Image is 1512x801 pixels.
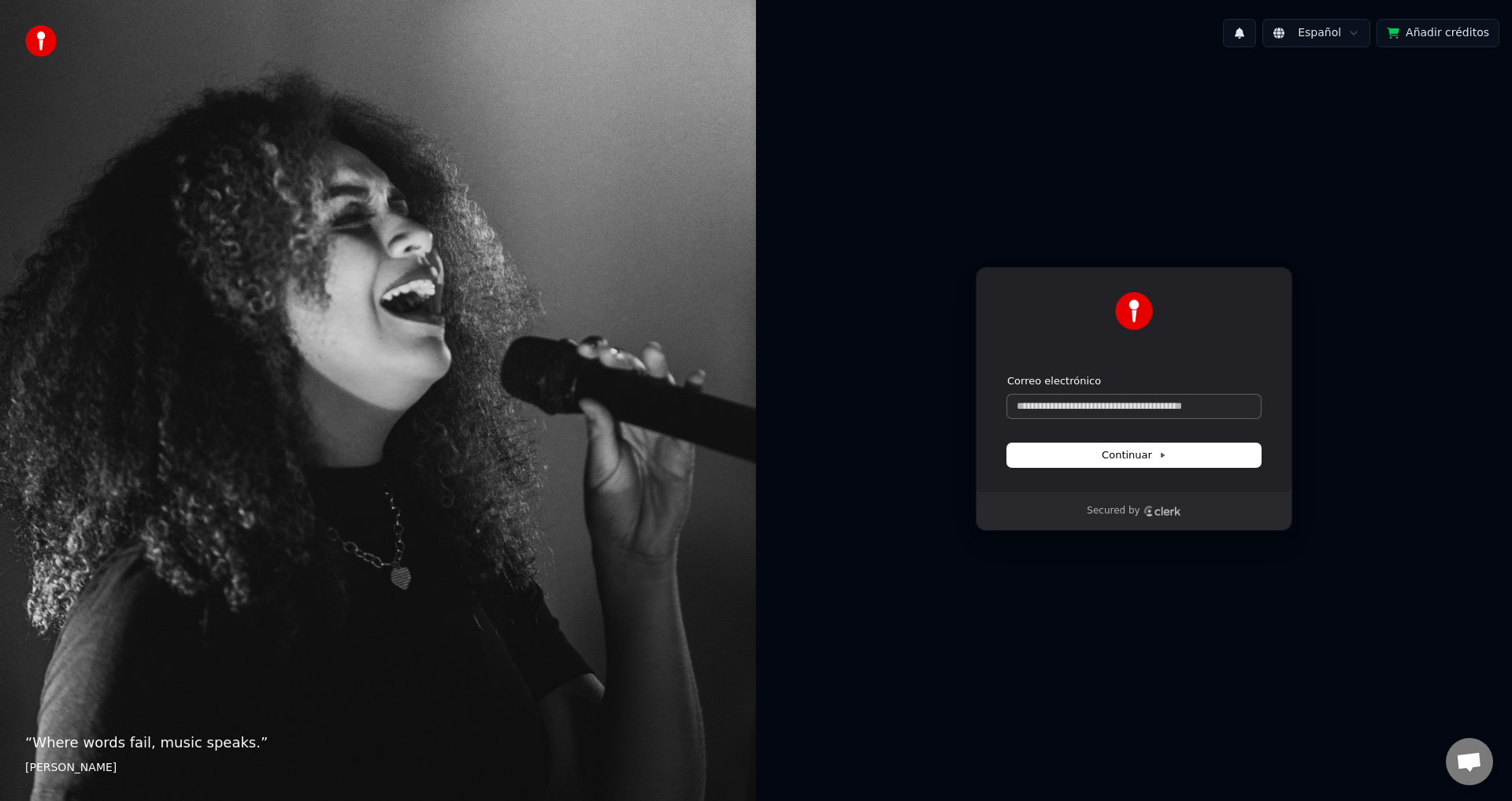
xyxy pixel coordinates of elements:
[1087,505,1140,517] p: Secured by
[1143,506,1181,517] a: Clerk logo
[25,25,57,57] img: youka
[1115,292,1153,330] img: Youka
[1007,443,1261,467] button: Continuar
[1446,738,1493,785] div: Chat abierto
[1102,448,1166,462] span: Continuar
[1007,374,1101,388] label: Correo electrónico
[25,760,731,776] footer: [PERSON_NAME]
[25,732,731,754] p: “ Where words fail, music speaks. ”
[1377,19,1499,47] button: Añadir créditos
